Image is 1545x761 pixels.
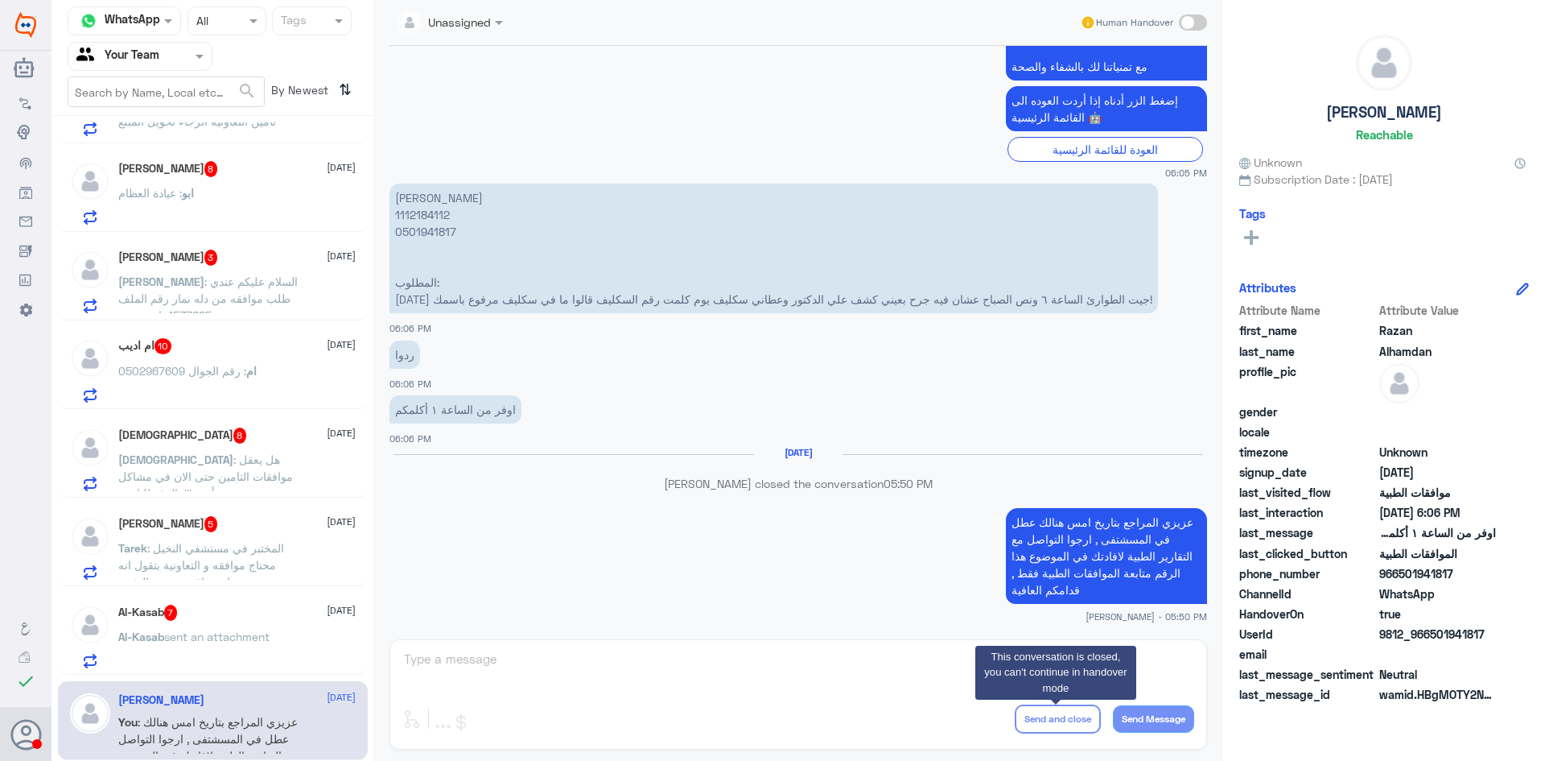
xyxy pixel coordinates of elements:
[1379,626,1496,643] span: 9812_966501941817
[118,630,164,643] span: Al-Kasab
[1239,206,1266,221] h6: Tags
[1239,363,1376,400] span: profile_pic
[1239,545,1376,562] span: last_clicked_button
[118,275,298,356] span: : السلام عليكم عندي طلب موافقه من دله نمار رقم الملف 1537885 باسم بدور [PERSON_NAME] 0543842239 ا...
[246,364,257,378] span: ام
[164,605,178,621] span: 7
[265,77,332,109] span: By Newest
[389,433,431,444] span: 06:06 PM
[70,516,110,556] img: defaultAdmin.png
[118,250,218,266] h5: محمد عبدالله
[233,428,247,444] span: 8
[118,516,218,532] h5: Tarek Aboughazal
[118,161,218,177] h5: ابو خالد
[164,630,270,643] span: sent an attachment
[204,516,218,532] span: 5
[1239,424,1376,440] span: locale
[204,161,218,177] span: 8
[389,378,431,389] span: 06:06 PM
[1096,15,1173,30] span: Human Handover
[1379,302,1496,319] span: Attribute Value
[118,453,233,466] span: [DEMOGRAPHIC_DATA]
[118,693,204,707] h5: Razan Alhamdan
[118,453,293,500] span: : هل يعقل موافقات التامين حتى الان في مشاكل وتأخير !!! بالرفع للتامين
[1239,403,1376,420] span: gender
[1379,322,1496,339] span: Razan
[1379,403,1496,420] span: null
[327,603,356,618] span: [DATE]
[70,428,110,468] img: defaultAdmin.png
[327,249,356,263] span: [DATE]
[1379,545,1496,562] span: الموافقات الطبية
[1239,686,1376,703] span: last_message_id
[1239,606,1376,622] span: HandoverOn
[1379,565,1496,582] span: 966501941817
[118,428,247,444] h5: سبحان الله
[182,186,194,200] span: ابو
[76,9,101,33] img: whatsapp.png
[118,275,204,288] span: [PERSON_NAME]
[339,77,352,103] i: ⇅
[1379,484,1496,501] span: موافقات الطبية
[1239,565,1376,582] span: phone_number
[70,693,110,734] img: defaultAdmin.png
[15,12,36,38] img: Widebot Logo
[327,515,356,529] span: [DATE]
[327,690,356,705] span: [DATE]
[754,447,843,458] h6: [DATE]
[1015,705,1101,734] button: Send and close
[10,719,41,750] button: Avatar
[118,338,172,354] h5: ام اديب
[389,395,521,424] p: 10/8/2025, 6:06 PM
[1239,585,1376,602] span: ChannelId
[118,605,178,621] h5: Al-Kasab
[327,337,356,352] span: [DATE]
[70,250,110,290] img: defaultAdmin.png
[1379,686,1496,703] span: wamid.HBgMOTY2NTAxOTQxODE3FQIAEhgUM0E3MzlGNjY3REIzRkQ4QzI4OEEA
[389,341,420,369] p: 10/8/2025, 6:06 PM
[1379,343,1496,360] span: Alhamdan
[1239,343,1376,360] span: last_name
[1239,464,1376,481] span: signup_date
[1357,35,1411,90] img: defaultAdmin.png
[1006,86,1207,131] p: 10/8/2025, 6:05 PM
[1379,585,1496,602] span: 2
[1379,646,1496,663] span: null
[389,475,1207,492] p: [PERSON_NAME] closed the conversation
[1379,363,1419,403] img: defaultAdmin.png
[389,184,1158,313] p: 10/8/2025, 6:06 PM
[237,81,257,101] span: search
[204,250,218,266] span: 3
[327,426,356,440] span: [DATE]
[1239,666,1376,683] span: last_message_sentiment
[1379,504,1496,521] span: 2025-08-10T15:06:38.849Z
[76,44,101,68] img: yourTeam.svg
[1239,322,1376,339] span: first_name
[1007,137,1203,162] div: العودة للقائمة الرئيسية
[68,77,264,106] input: Search by Name, Local etc…
[1379,666,1496,683] span: 0
[1239,302,1376,319] span: Attribute Name
[118,541,147,555] span: Tarek
[237,78,257,105] button: search
[1379,524,1496,541] span: اوفر من الساعة ١ أكلمكم
[70,605,110,645] img: defaultAdmin.png
[1356,127,1413,142] h6: Reachable
[1165,166,1207,180] span: 06:05 PM
[1086,610,1207,623] span: [PERSON_NAME] - 05:50 PM
[1006,508,1207,604] p: 11/8/2025, 5:50 PM
[1239,504,1376,521] span: last_interaction
[154,338,172,354] span: 10
[1239,154,1302,171] span: Unknown
[1239,171,1529,188] span: Subscription Date : [DATE]
[1239,280,1296,295] h6: Attributes
[884,477,933,490] span: 05:50 PM
[1239,646,1376,663] span: email
[118,186,182,200] span: : عيادة العظام
[1379,444,1496,461] span: Unknown
[118,364,246,378] span: : رقم الجوال 0502967609
[70,161,110,201] img: defaultAdmin.png
[327,160,356,175] span: [DATE]
[1379,424,1496,440] span: null
[1239,626,1376,643] span: UserId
